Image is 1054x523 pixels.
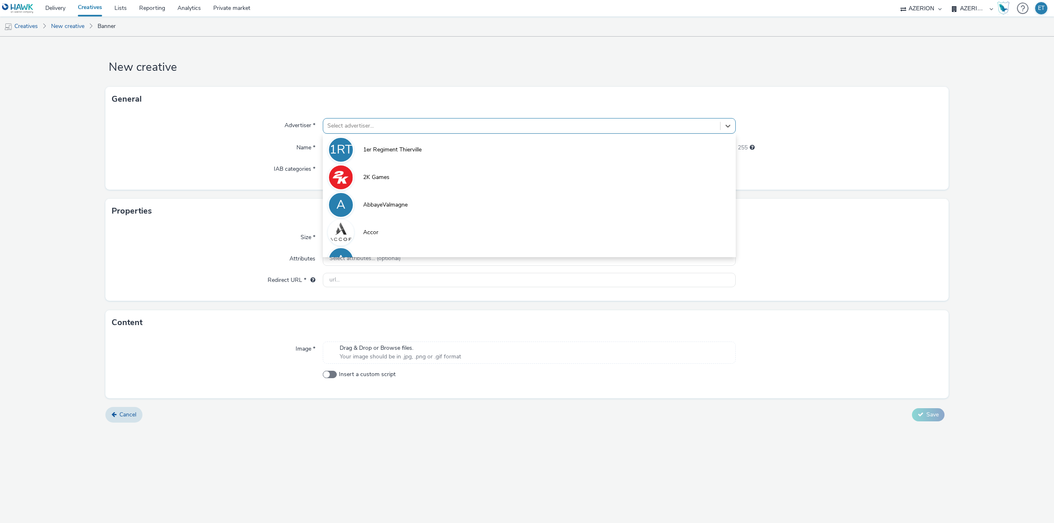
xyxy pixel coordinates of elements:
[270,162,319,173] label: IAB categories *
[4,23,12,31] img: mobile
[2,3,34,14] img: undefined Logo
[339,370,396,379] span: Insert a custom script
[329,255,401,262] span: Select attributes... (optional)
[329,138,352,161] div: 1RT
[363,201,408,209] span: AbbayeValmagne
[363,256,415,264] span: ACFA_MULTIMEDIA
[340,353,461,361] span: Your image should be in .jpg, .png or .gif format
[112,205,152,217] h3: Properties
[323,273,736,287] input: url...
[281,118,319,130] label: Advertiser *
[119,411,136,418] span: Cancel
[363,228,378,237] span: Accor
[306,276,315,284] div: URL will be used as a validation URL with some SSPs and it will be the redirection URL of your cr...
[105,60,949,75] h1: New creative
[264,273,319,284] label: Redirect URL *
[47,16,89,36] a: New creative
[1038,2,1045,14] div: ET
[112,316,142,329] h3: Content
[329,221,353,244] img: Accor
[293,140,319,152] label: Name *
[292,342,319,353] label: Image *
[112,93,142,105] h3: General
[997,2,1010,15] img: Hawk Academy
[329,165,353,189] img: 2K Games
[297,230,319,242] label: Size *
[93,16,120,36] a: Banner
[336,193,345,216] div: A
[912,408,944,421] button: Save
[926,411,939,418] span: Save
[363,173,389,181] span: 2K Games
[997,2,1013,15] a: Hawk Academy
[286,251,319,263] label: Attributes
[750,144,755,152] div: Maximum 255 characters
[363,146,422,154] span: 1er Regiment Thierville
[336,249,345,272] div: A
[340,344,461,352] span: Drag & Drop or Browse files.
[105,407,142,423] a: Cancel
[738,144,748,152] span: 255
